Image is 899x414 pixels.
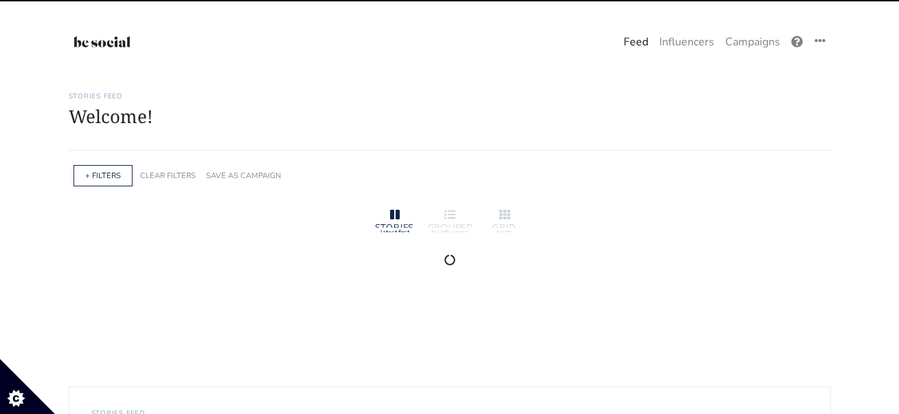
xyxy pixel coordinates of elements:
[483,228,527,232] div: posts
[373,224,417,228] div: STORIES
[69,30,135,54] img: 01:42:11_1608169331
[483,224,527,228] div: GRID
[428,228,472,232] div: by influencer
[140,171,196,181] a: CLEAR FILTERS
[69,92,831,100] h6: Stories Feed
[428,224,472,228] div: GROUPED
[720,28,786,56] a: Campaigns
[85,171,121,181] a: + FILTERS
[206,171,281,181] a: SAVE AS CAMPAIGN
[373,228,417,232] div: latest first
[654,28,720,56] a: Influencers
[618,28,654,56] a: Feed
[69,106,831,127] h1: Welcome!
